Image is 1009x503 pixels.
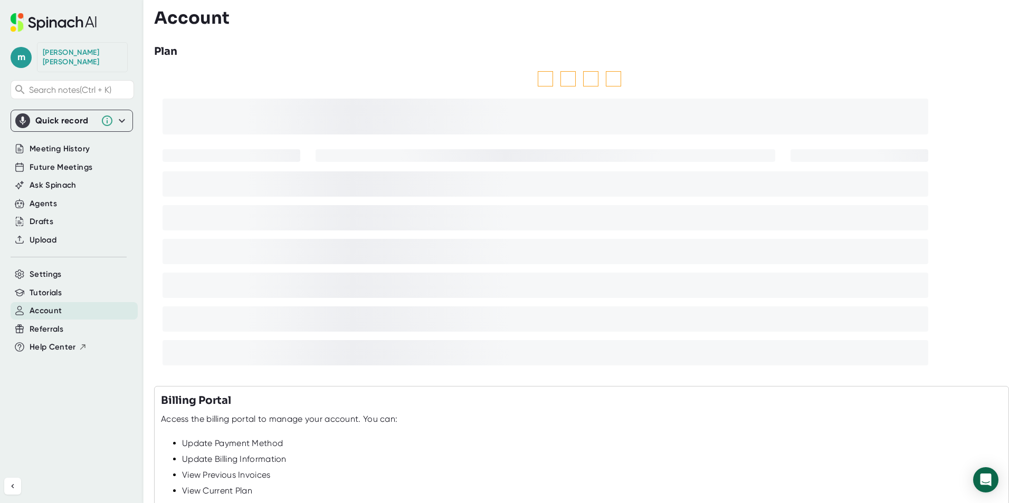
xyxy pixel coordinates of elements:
[30,323,63,335] button: Referrals
[29,85,131,95] span: Search notes (Ctrl + K)
[154,44,177,60] h3: Plan
[30,287,62,299] button: Tutorials
[30,198,57,210] button: Agents
[154,8,230,28] h3: Account
[30,179,77,191] button: Ask Spinach
[35,115,96,126] div: Quick record
[43,48,122,66] div: Matt Filion
[15,110,128,131] div: Quick record
[182,486,1002,496] div: View Current Plan
[973,467,998,492] div: Open Intercom Messenger
[182,454,1002,465] div: Update Billing Information
[30,341,76,353] span: Help Center
[161,393,231,409] h3: Billing Portal
[30,216,53,228] button: Drafts
[30,341,87,353] button: Help Center
[30,234,56,246] button: Upload
[182,438,1002,449] div: Update Payment Method
[30,161,92,173] button: Future Meetings
[182,470,1002,480] div: View Previous Invoices
[30,305,62,317] button: Account
[11,47,32,68] span: m
[4,478,21,495] button: Collapse sidebar
[30,268,62,280] button: Settings
[161,414,397,424] div: Access the billing portal to manage your account. You can:
[30,143,90,155] button: Meeting History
